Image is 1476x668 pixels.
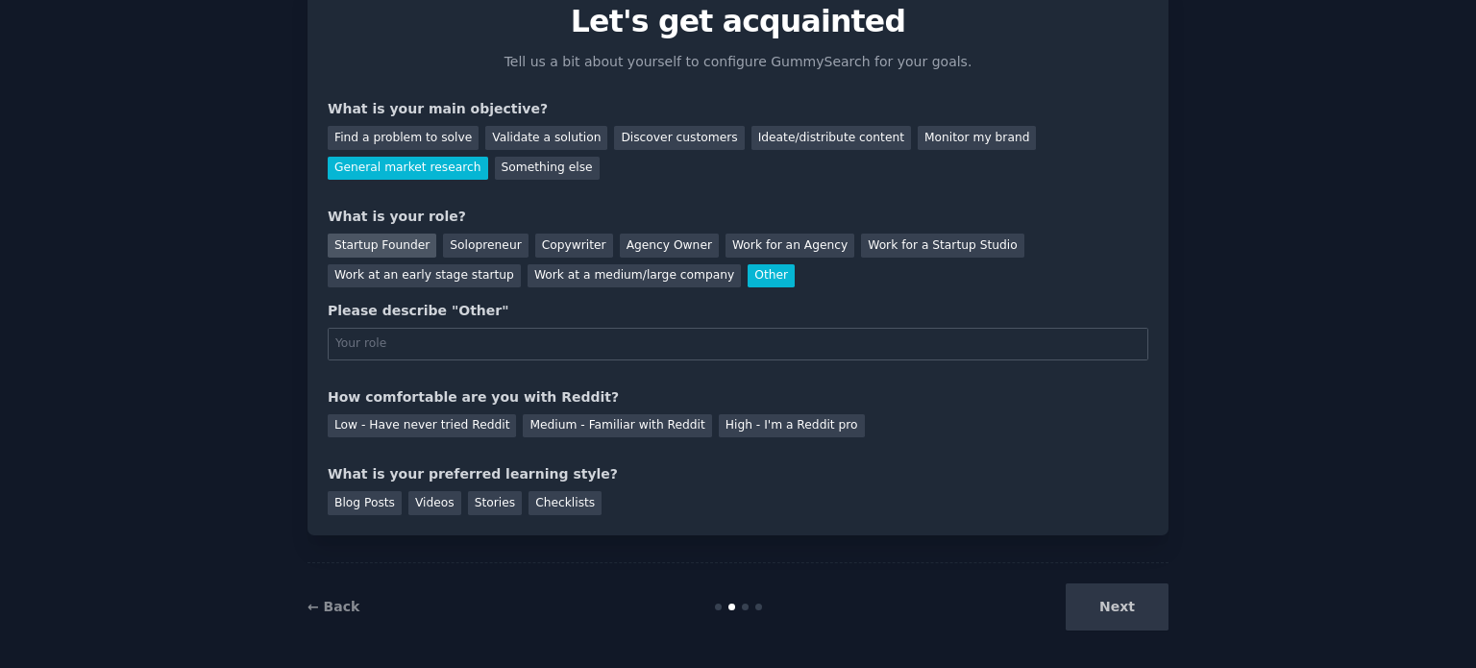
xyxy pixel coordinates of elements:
div: Find a problem to solve [328,126,479,150]
div: Work for a Startup Studio [861,234,1023,258]
div: Something else [495,157,600,181]
div: What is your preferred learning style? [328,464,1148,484]
div: Work at a medium/large company [528,264,741,288]
div: Validate a solution [485,126,607,150]
div: How comfortable are you with Reddit? [328,387,1148,408]
div: Work at an early stage startup [328,264,521,288]
div: What is your role? [328,207,1148,227]
input: Your role [328,328,1148,360]
div: Medium - Familiar with Reddit [523,414,711,438]
div: Ideate/distribute content [751,126,911,150]
div: What is your main objective? [328,99,1148,119]
div: Low - Have never tried Reddit [328,414,516,438]
div: Monitor my brand [918,126,1036,150]
div: Please describe "Other" [328,301,1148,321]
div: Copywriter [535,234,613,258]
div: Discover customers [614,126,744,150]
div: Solopreneur [443,234,528,258]
div: Videos [408,491,461,515]
div: Work for an Agency [726,234,854,258]
p: Tell us a bit about yourself to configure GummySearch for your goals. [496,52,980,72]
div: Startup Founder [328,234,436,258]
div: Agency Owner [620,234,719,258]
div: High - I'm a Reddit pro [719,414,865,438]
a: ← Back [307,599,359,614]
div: Blog Posts [328,491,402,515]
div: Stories [468,491,522,515]
div: Checklists [529,491,602,515]
div: Other [748,264,795,288]
div: General market research [328,157,488,181]
p: Let's get acquainted [328,5,1148,38]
